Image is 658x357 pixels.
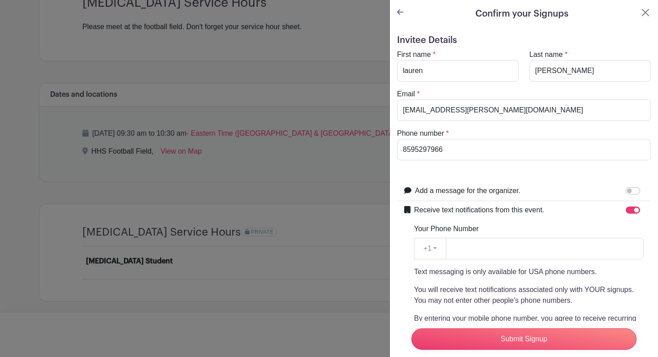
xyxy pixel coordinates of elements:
[414,238,446,259] button: +1
[530,49,563,60] label: Last name
[397,89,415,99] label: Email
[411,328,637,350] input: Submit Signup
[397,128,444,139] label: Phone number
[414,224,479,234] label: Your Phone Number
[640,7,651,18] button: Close
[415,185,521,196] label: Add a message for the organizer.
[414,284,644,306] p: You will receive text notifications associated only with YOUR signups. You may not enter other pe...
[397,49,431,60] label: First name
[414,267,644,277] p: Text messaging is only available for USA phone numbers.
[414,205,544,215] label: Receive text notifications from this event.
[475,7,568,21] h5: Confirm your Signups
[397,35,651,46] h5: Invitee Details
